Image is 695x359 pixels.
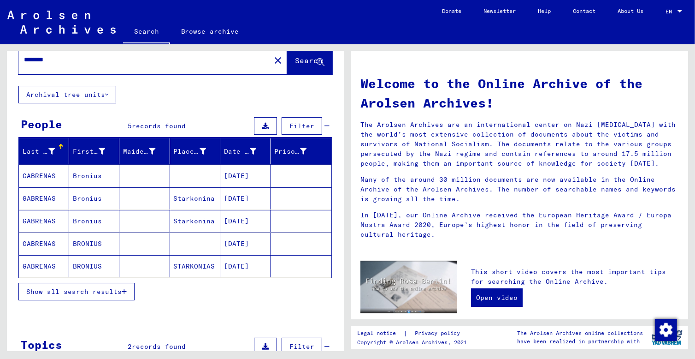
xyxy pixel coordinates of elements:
[170,20,250,42] a: Browse archive
[174,147,206,156] div: Place of Birth
[174,144,220,159] div: Place of Birth
[128,342,132,351] span: 2
[18,86,116,103] button: Archival tree units
[289,122,314,130] span: Filter
[170,210,220,232] mat-cell: Starkonina
[21,336,62,353] div: Topics
[123,20,170,44] a: Search
[69,210,119,232] mat-cell: Bronius
[220,210,271,232] mat-cell: [DATE]
[220,233,271,255] mat-cell: [DATE]
[19,165,69,187] mat-cell: GABRENAS
[220,138,271,164] mat-header-cell: Date of Birth
[407,329,471,338] a: Privacy policy
[18,283,135,300] button: Show all search results
[19,187,69,209] mat-cell: GABRENAS
[128,122,132,130] span: 5
[360,210,679,239] p: In [DATE], our Online Archive received the European Heritage Award / Europa Nostra Award 2020, Eu...
[26,287,122,296] span: Show all search results
[69,233,119,255] mat-cell: BRONIUS
[220,165,271,187] mat-cell: [DATE]
[73,147,105,156] div: First Name
[19,210,69,232] mat-cell: GABRENAS
[360,74,679,113] h1: Welcome to the Online Archive of the Arolsen Archives!
[650,326,684,349] img: yv_logo.png
[69,255,119,277] mat-cell: BRONIUS
[123,147,155,156] div: Maiden Name
[287,46,332,74] button: Search
[119,138,170,164] mat-header-cell: Maiden Name
[666,8,676,15] span: EN
[224,144,270,159] div: Date of Birth
[132,342,186,351] span: records found
[655,319,677,341] img: Change consent
[357,338,471,347] p: Copyright © Arolsen Archives, 2021
[357,329,403,338] a: Legal notice
[170,187,220,209] mat-cell: Starkonina
[170,138,220,164] mat-header-cell: Place of Birth
[295,56,323,65] span: Search
[19,138,69,164] mat-header-cell: Last Name
[19,233,69,255] mat-cell: GABRENAS
[274,144,320,159] div: Prisoner #
[471,288,523,307] a: Open video
[19,255,69,277] mat-cell: GABRENAS
[7,11,116,34] img: Arolsen_neg.svg
[272,55,283,66] mat-icon: close
[123,144,169,159] div: Maiden Name
[220,255,271,277] mat-cell: [DATE]
[360,175,679,204] p: Many of the around 30 million documents are now available in the Online Archive of the Arolsen Ar...
[518,329,643,337] p: The Arolsen Archives online collections
[69,138,119,164] mat-header-cell: First Name
[274,147,306,156] div: Prisoner #
[69,165,119,187] mat-cell: Bronius
[69,187,119,209] mat-cell: Bronius
[224,147,256,156] div: Date of Birth
[23,144,69,159] div: Last Name
[471,267,679,287] p: This short video covers the most important tips for searching the Online Archive.
[282,338,322,355] button: Filter
[170,255,220,277] mat-cell: STARKONIAS
[220,187,271,209] mat-cell: [DATE]
[23,147,55,156] div: Last Name
[269,51,287,69] button: Clear
[21,116,62,132] div: People
[360,261,457,313] img: video.jpg
[654,318,677,341] div: Change consent
[360,120,679,168] p: The Arolsen Archives are an international center on Nazi [MEDICAL_DATA] with the world’s most ext...
[132,122,186,130] span: records found
[271,138,331,164] mat-header-cell: Prisoner #
[282,117,322,135] button: Filter
[357,329,471,338] div: |
[289,342,314,351] span: Filter
[73,144,119,159] div: First Name
[518,337,643,346] p: have been realized in partnership with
